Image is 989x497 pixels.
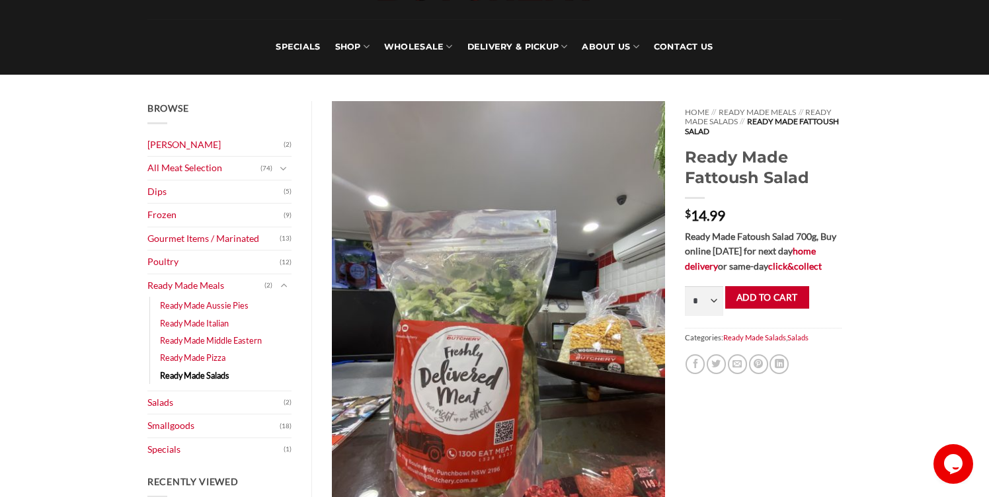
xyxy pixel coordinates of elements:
[685,207,725,223] bdi: 14.99
[284,135,292,155] span: (2)
[723,333,786,342] a: Ready Made Salads
[686,354,705,373] a: Share on Facebook
[725,286,809,309] button: Add to cart
[276,278,292,293] button: Toggle
[147,414,280,438] a: Smallgoods
[147,180,284,204] a: Dips
[160,349,225,366] a: Ready Made Pizza
[749,354,768,373] a: Pin on Pinterest
[728,354,747,373] a: Email to a Friend
[147,102,188,114] span: Browse
[280,252,292,272] span: (12)
[685,107,709,117] a: Home
[335,19,370,75] a: SHOP
[160,297,249,314] a: Ready Made Aussie Pies
[707,354,726,373] a: Share on Twitter
[284,393,292,412] span: (2)
[770,354,789,373] a: Share on LinkedIn
[260,159,272,178] span: (74)
[147,391,284,414] a: Salads
[160,367,229,384] a: Ready Made Salads
[933,444,976,484] iframe: chat widget
[768,260,822,272] a: click&collect
[685,116,839,135] span: Ready Made Fattoush Salad
[685,231,836,272] strong: Ready Made Fatoush Salad 700g, Buy online [DATE] for next day or same-day
[147,274,264,297] a: Ready Made Meals
[685,147,842,188] h1: Ready Made Fattoush Salad
[740,116,744,126] span: //
[582,19,639,75] a: About Us
[264,276,272,295] span: (2)
[147,250,280,274] a: Poultry
[284,182,292,202] span: (5)
[160,315,229,332] a: Ready Made Italian
[799,107,803,117] span: //
[284,440,292,459] span: (1)
[147,227,280,250] a: Gourmet Items / Marinated
[276,19,320,75] a: Specials
[284,206,292,225] span: (9)
[685,208,691,219] span: $
[276,161,292,176] button: Toggle
[654,19,713,75] a: Contact Us
[280,416,292,436] span: (18)
[467,19,568,75] a: Delivery & Pickup
[685,245,816,272] a: home delivery
[685,328,842,347] span: Categories: ,
[147,157,260,180] a: All Meat Selection
[384,19,453,75] a: Wholesale
[160,332,262,349] a: Ready Made Middle Eastern
[685,107,832,126] a: Ready Made Salads
[719,107,796,117] a: Ready Made Meals
[147,134,284,157] a: [PERSON_NAME]
[147,438,284,461] a: Specials
[147,204,284,227] a: Frozen
[147,476,239,487] span: Recently Viewed
[787,333,809,342] a: Salads
[280,229,292,249] span: (13)
[711,107,716,117] span: //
